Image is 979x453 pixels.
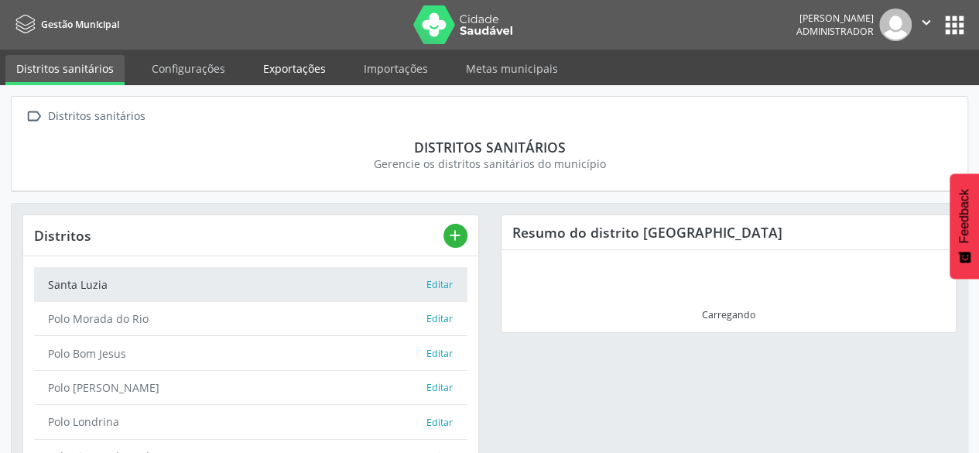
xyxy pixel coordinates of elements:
[796,25,874,38] span: Administrador
[141,55,236,82] a: Configurações
[957,189,971,243] span: Feedback
[455,55,569,82] a: Metas municipais
[34,227,443,244] div: Distritos
[22,105,148,128] a:  Distritos sanitários
[702,308,755,321] div: Carregando
[796,12,874,25] div: [PERSON_NAME]
[33,139,946,156] div: Distritos sanitários
[45,105,148,128] div: Distritos sanitários
[950,173,979,279] button: Feedback - Mostrar pesquisa
[912,9,941,41] button: 
[447,227,464,244] i: add
[501,215,957,249] div: Resumo do distrito [GEOGRAPHIC_DATA]
[5,55,125,85] a: Distritos sanitários
[11,12,119,37] a: Gestão Municipal
[879,9,912,41] img: img
[941,12,968,39] button: apps
[252,55,337,82] a: Exportações
[443,224,467,248] button: add
[22,105,45,128] i: 
[33,156,946,172] div: Gerencie os distritos sanitários do município
[41,18,119,31] span: Gestão Municipal
[918,14,935,31] i: 
[353,55,439,82] a: Importações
